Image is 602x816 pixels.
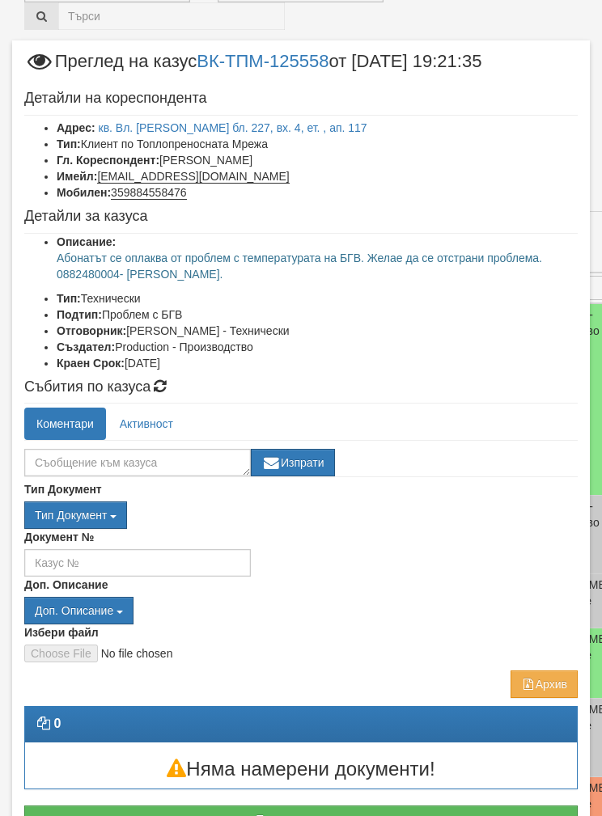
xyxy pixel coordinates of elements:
h3: Няма намерени документи! [25,759,577,780]
b: Отговорник: [57,324,126,337]
b: Създател: [57,340,115,353]
li: [PERSON_NAME] [57,152,578,168]
button: Доп. Описание [24,597,134,624]
li: Технически [57,290,578,307]
div: Двоен клик, за изчистване на избраната стойност. [24,501,578,529]
button: Архив [511,670,578,698]
span: Доп. Описание [35,604,113,617]
b: Тип: [57,292,81,305]
li: Проблем с БГВ [57,307,578,323]
label: Избери файл [24,624,99,641]
strong: 0 [53,717,61,730]
li: Клиент по Топлопреносната Мрежа [57,136,578,152]
b: Гл. Кореспондент: [57,154,159,167]
span: Преглед на казус от [DATE] 19:21:35 [24,53,481,82]
h4: Детайли на кореспондента [24,91,578,107]
b: Мобилен: [57,186,111,199]
b: Краен Срок: [57,357,125,370]
label: Документ № [24,529,94,545]
b: Подтип: [57,308,102,321]
li: [DATE] [57,355,578,371]
li: [PERSON_NAME] - Технически [57,323,578,339]
label: Тип Документ [24,481,102,497]
li: Production - Производство [57,339,578,355]
b: Адрес: [57,121,95,134]
h4: Детайли за казуса [24,209,578,225]
label: Доп. Описание [24,577,108,593]
b: Имейл: [57,170,97,183]
b: Описание: [57,235,116,248]
b: Тип: [57,137,81,150]
input: Казус № [24,549,251,577]
a: Активност [108,408,185,440]
span: Тип Документ [35,509,107,522]
div: Двоен клик, за изчистване на избраната стойност. [24,597,578,624]
a: кв. Вл. [PERSON_NAME] бл. 227, вх. 4, ет. , ап. 117 [99,121,367,134]
a: Коментари [24,408,106,440]
p: Абонатът се оплаква от проблем с температурата на БГВ. Желае да се отстрани проблема. 0882480004-... [57,250,578,282]
button: Изпрати [251,449,335,476]
a: ВК-ТПМ-125558 [197,51,329,71]
h4: Събития по казуса [24,379,578,395]
button: Тип Документ [24,501,127,529]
